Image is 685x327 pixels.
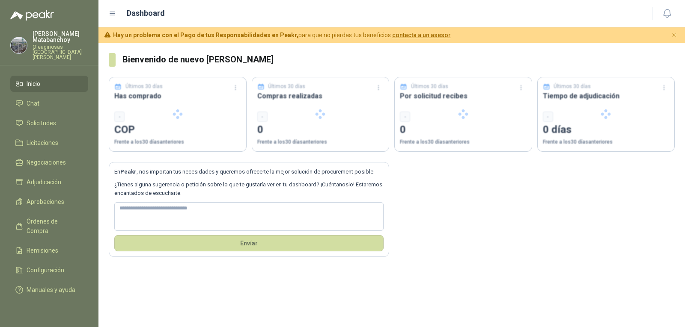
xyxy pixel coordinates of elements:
[27,217,80,236] span: Órdenes de Compra
[10,282,88,298] a: Manuales y ayuda
[10,242,88,259] a: Remisiones
[10,10,54,21] img: Logo peakr
[669,30,680,41] button: Cerrar
[113,32,298,38] b: Hay un problema con el Pago de tus Responsabilidades en Peakr,
[27,197,64,206] span: Aprobaciones
[10,76,88,92] a: Inicio
[11,37,27,53] img: Company Logo
[10,174,88,190] a: Adjudicación
[27,79,40,88] span: Inicio
[10,135,88,151] a: Licitaciones
[33,44,88,60] p: Oleaginosas [GEOGRAPHIC_DATA][PERSON_NAME]
[27,285,75,295] span: Manuales y ayuda
[10,262,88,278] a: Configuración
[27,265,64,275] span: Configuración
[10,115,88,131] a: Solicitudes
[114,180,384,198] p: ¿Tienes alguna sugerencia o petición sobre lo que te gustaría ver en tu dashboard? ¡Cuéntanoslo! ...
[127,7,165,19] h1: Dashboard
[113,30,451,40] span: para que no pierdas tus beneficios
[120,168,137,175] b: Peakr
[27,158,66,167] span: Negociaciones
[10,194,88,210] a: Aprobaciones
[27,177,61,187] span: Adjudicación
[10,95,88,112] a: Chat
[27,246,58,255] span: Remisiones
[10,154,88,171] a: Negociaciones
[27,99,39,108] span: Chat
[33,31,88,43] p: [PERSON_NAME] Matabanchoy
[27,118,56,128] span: Solicitudes
[114,235,384,251] button: Envíar
[114,168,384,176] p: En , nos importan tus necesidades y queremos ofrecerte la mejor solución de procurement posible.
[392,32,451,38] a: contacta a un asesor
[27,138,58,147] span: Licitaciones
[10,213,88,239] a: Órdenes de Compra
[122,53,675,66] h3: Bienvenido de nuevo [PERSON_NAME]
